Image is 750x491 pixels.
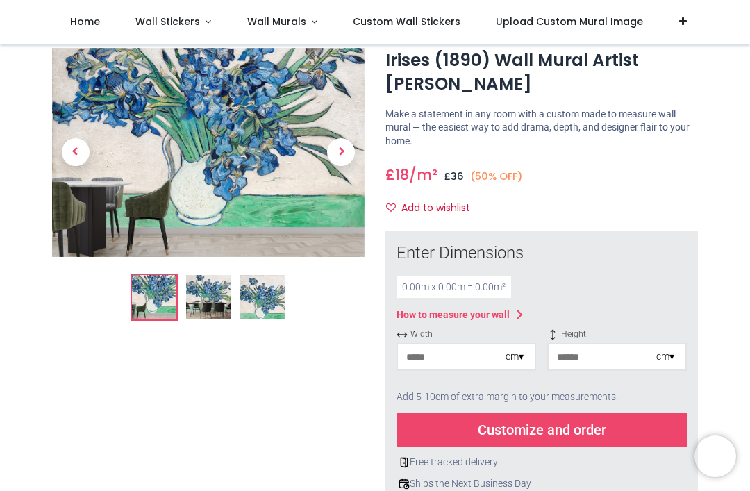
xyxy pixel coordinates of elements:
h1: Irises (1890) Wall Mural Artist [PERSON_NAME] [385,49,698,97]
img: WS-68602-03 [240,275,285,319]
span: £ [444,169,464,183]
div: cm ▾ [506,350,524,364]
div: 0.00 m x 0.00 m = 0.00 m² [397,276,511,299]
span: Custom Wall Stickers [353,15,460,28]
span: Wall Stickers [135,15,200,28]
i: Add to wishlist [386,203,396,213]
span: Height [547,328,687,340]
iframe: Brevo live chat [694,435,736,477]
span: Previous [62,138,90,166]
span: 18 [395,165,409,185]
img: WS-68602-02 [186,275,231,319]
span: Width [397,328,536,340]
span: £ [385,165,409,185]
div: Customize and order [397,413,687,447]
a: Next [318,79,365,226]
div: Ships the Next Business Day [397,477,687,491]
span: Wall Murals [247,15,306,28]
div: Free tracked delivery [397,456,687,469]
div: Add 5-10cm of extra margin to your measurements. [397,382,687,413]
span: 36 [451,169,464,183]
img: Irises (1890) Wall Mural Artist Vincent Van Gogh [52,48,365,257]
span: /m² [409,165,437,185]
div: Enter Dimensions [397,242,687,265]
span: Upload Custom Mural Image [496,15,643,28]
span: Next [327,138,355,166]
div: How to measure your wall [397,308,510,322]
div: cm ▾ [656,350,674,364]
span: Home [70,15,100,28]
button: Add to wishlistAdd to wishlist [385,197,482,220]
a: Previous [52,79,99,226]
small: (50% OFF) [470,169,523,183]
img: Irises (1890) Wall Mural Artist Vincent Van Gogh [132,275,176,319]
p: Make a statement in any room with a custom made to measure wall mural — the easiest way to add dr... [385,108,698,149]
